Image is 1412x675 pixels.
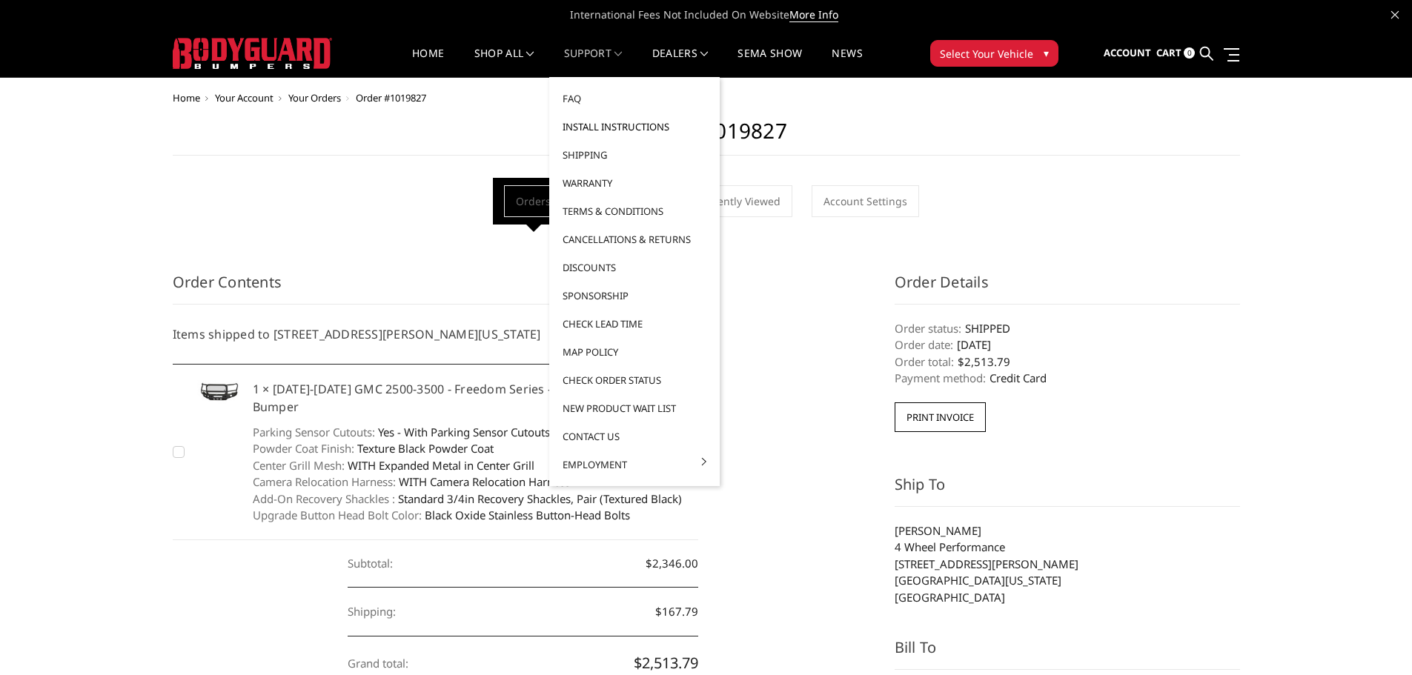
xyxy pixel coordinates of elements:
a: Warranty [555,169,714,197]
a: MAP Policy [555,338,714,366]
dd: $2,513.79 [895,353,1240,370]
dt: Subtotal: [348,539,393,588]
h3: Bill To [895,636,1240,670]
a: Sponsorship [555,282,714,310]
span: Order #1019827 [356,91,426,104]
button: Select Your Vehicle [930,40,1058,67]
dt: Payment method: [895,370,986,387]
a: New Product Wait List [555,394,714,422]
a: Check Order Status [555,366,714,394]
a: Your Account [215,91,274,104]
li: [PERSON_NAME] [895,522,1240,539]
a: shop all [474,48,534,77]
dd: $2,346.00 [348,539,698,588]
a: Home [412,48,444,77]
a: Home [173,91,200,104]
img: BODYGUARD BUMPERS [173,38,332,69]
dt: Upgrade Button Head Bolt Color: [253,507,422,524]
dt: Powder Coat Finish: [253,440,354,457]
a: Contact Us [555,422,714,450]
h3: Order Details [895,271,1240,305]
a: Your Orders [288,91,341,104]
dd: Credit Card [895,370,1240,387]
a: Employment [555,450,714,479]
span: ▾ [1044,45,1049,61]
dd: Standard 3/4in Recovery Shackles, Pair (Textured Black) [253,491,699,508]
dt: Parking Sensor Cutouts: [253,424,375,441]
dt: Order total: [895,353,954,370]
dt: Center Grill Mesh: [253,457,345,474]
a: Shipping [555,141,714,169]
a: Cancellations & Returns [555,225,714,253]
a: Support [564,48,623,77]
a: Install Instructions [555,113,714,141]
dd: WITH Expanded Metal in Center Grill [253,457,699,474]
button: Print Invoice [895,402,986,432]
a: Account [1104,33,1151,73]
li: [GEOGRAPHIC_DATA][US_STATE] [895,572,1240,589]
h5: 1 × [DATE]-[DATE] GMC 2500-3500 - Freedom Series - Extreme Front Bumper [253,380,699,416]
dd: Yes - With Parking Sensor Cutouts [253,424,699,441]
a: Check Lead Time [555,310,714,338]
iframe: Chat Widget [1338,604,1412,675]
a: Cart 0 [1156,33,1195,73]
h3: Ship To [895,473,1240,507]
li: [GEOGRAPHIC_DATA] [895,589,1240,606]
dt: Camera Relocation Harness: [253,473,396,491]
span: Cart [1156,46,1181,59]
li: 4 Wheel Performance [895,539,1240,556]
a: More Info [789,7,838,22]
dd: $167.79 [348,588,698,636]
dt: Order date: [895,336,953,353]
span: 0 [1184,47,1195,59]
a: Account Settings [812,185,919,217]
h2: Order #1019827 [173,119,1240,156]
h5: Items shipped to [STREET_ADDRESS][PERSON_NAME][US_STATE] [173,325,699,343]
a: SEMA Show [738,48,802,77]
dt: Order status: [895,320,961,337]
dd: Texture Black Powder Coat [253,440,699,457]
a: Recently Viewed [688,185,792,217]
li: [STREET_ADDRESS][PERSON_NAME] [895,556,1240,573]
h3: Order Contents [173,271,699,305]
dd: Black Oxide Stainless Button-Head Bolts [253,507,699,524]
img: 2024-2025 GMC 2500-3500 - Freedom Series - Extreme Front Bumper [193,380,245,405]
dd: [DATE] [895,336,1240,353]
dt: Shipping: [348,588,396,636]
span: Select Your Vehicle [940,46,1033,61]
a: FAQ [555,84,714,113]
a: Dealers [652,48,709,77]
dd: WITH Camera Relocation Harness [253,473,699,491]
a: News [832,48,862,77]
span: Account [1104,46,1151,59]
a: Orders [504,185,563,217]
dt: Add-On Recovery Shackles : [253,491,395,508]
a: Terms & Conditions [555,197,714,225]
a: Discounts [555,253,714,282]
dd: SHIPPED [895,320,1240,337]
